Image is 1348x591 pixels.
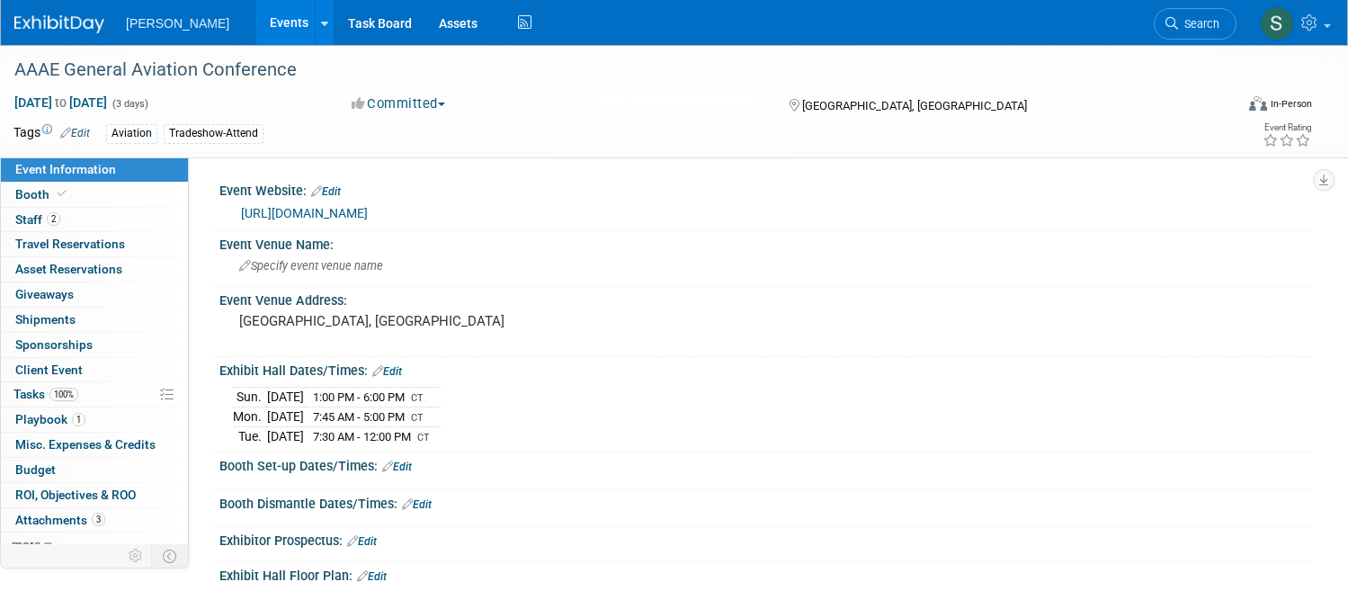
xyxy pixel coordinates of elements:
div: Aviation [106,124,157,143]
div: In-Person [1270,97,1312,111]
a: Edit [402,498,432,511]
td: [DATE] [267,426,304,445]
a: [URL][DOMAIN_NAME] [241,206,368,220]
span: 1 [72,413,85,426]
div: AAAE General Aviation Conference [8,54,1201,86]
button: Committed [345,94,452,113]
a: Edit [357,570,387,583]
span: [PERSON_NAME] [126,16,229,31]
a: Sponsorships [1,333,188,357]
span: to [52,95,69,110]
td: Sun. [233,388,267,407]
a: Tasks100% [1,382,188,407]
span: more [12,537,40,551]
span: 1:00 PM - 6:00 PM [313,390,405,404]
a: Edit [372,365,402,378]
span: [GEOGRAPHIC_DATA], [GEOGRAPHIC_DATA] [802,99,1027,112]
a: Edit [311,185,341,198]
span: Playbook [15,412,85,426]
a: Asset Reservations [1,257,188,282]
td: Toggle Event Tabs [152,544,189,568]
div: Booth Set-up Dates/Times: [219,452,1312,476]
span: Sponsorships [15,337,93,352]
span: Staff [15,212,60,227]
div: Exhibit Hall Dates/Times: [219,357,1312,381]
span: 3 [92,513,105,526]
span: Specify event venue name [239,259,383,273]
span: Attachments [15,513,105,527]
a: Travel Reservations [1,232,188,256]
a: Attachments3 [1,508,188,533]
div: Event Rating [1263,123,1311,132]
span: Client Event [15,363,83,377]
a: Booth [1,183,188,207]
a: Budget [1,458,188,482]
i: Booth reservation complete [58,189,67,199]
span: CT [417,432,430,443]
a: Playbook1 [1,407,188,432]
span: Travel Reservations [15,237,125,251]
a: Misc. Expenses & Credits [1,433,188,457]
img: Format-Inperson.png [1249,96,1267,111]
span: CT [411,392,424,404]
span: [DATE] [DATE] [13,94,108,111]
a: Client Event [1,358,188,382]
a: Giveaways [1,282,188,307]
span: Giveaways [15,287,74,301]
a: ROI, Objectives & ROO [1,483,188,507]
span: 7:45 AM - 5:00 PM [313,410,405,424]
span: 7:30 AM - 12:00 PM [313,430,411,443]
a: Shipments [1,308,188,332]
div: Event Format [1118,94,1312,121]
span: Misc. Expenses & Credits [15,437,156,452]
img: ExhibitDay [14,15,104,33]
td: Tags [13,123,90,144]
span: 2 [47,212,60,226]
a: Staff2 [1,208,188,232]
span: Search [1178,17,1219,31]
span: (3 days) [111,98,148,110]
span: 100% [49,388,78,401]
div: Exhibitor Prospectus: [219,527,1312,551]
a: Edit [347,535,377,548]
td: [DATE] [267,407,304,427]
pre: [GEOGRAPHIC_DATA], [GEOGRAPHIC_DATA] [239,313,655,329]
span: CT [411,412,424,424]
span: Asset Reservations [15,262,122,276]
div: Event Venue Name: [219,231,1312,254]
span: Event Information [15,162,116,176]
span: Booth [15,187,70,201]
a: Event Information [1,157,188,182]
a: Edit [60,127,90,139]
td: [DATE] [267,388,304,407]
span: ROI, Objectives & ROO [15,488,136,502]
div: Tradeshow-Attend [164,124,263,143]
div: Exhibit Hall Floor Plan: [219,562,1312,586]
td: Personalize Event Tab Strip [121,544,152,568]
span: Budget [15,462,56,477]
img: Sharon Aurelio [1260,6,1294,40]
div: Booth Dismantle Dates/Times: [219,490,1312,514]
div: Event Website: [219,177,1312,201]
a: Search [1154,8,1236,40]
span: Tasks [13,387,78,401]
div: Event Venue Address: [219,287,1312,309]
td: Mon. [233,407,267,427]
a: Edit [382,461,412,473]
td: Tue. [233,426,267,445]
span: Shipments [15,312,76,327]
a: more [1,533,188,557]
